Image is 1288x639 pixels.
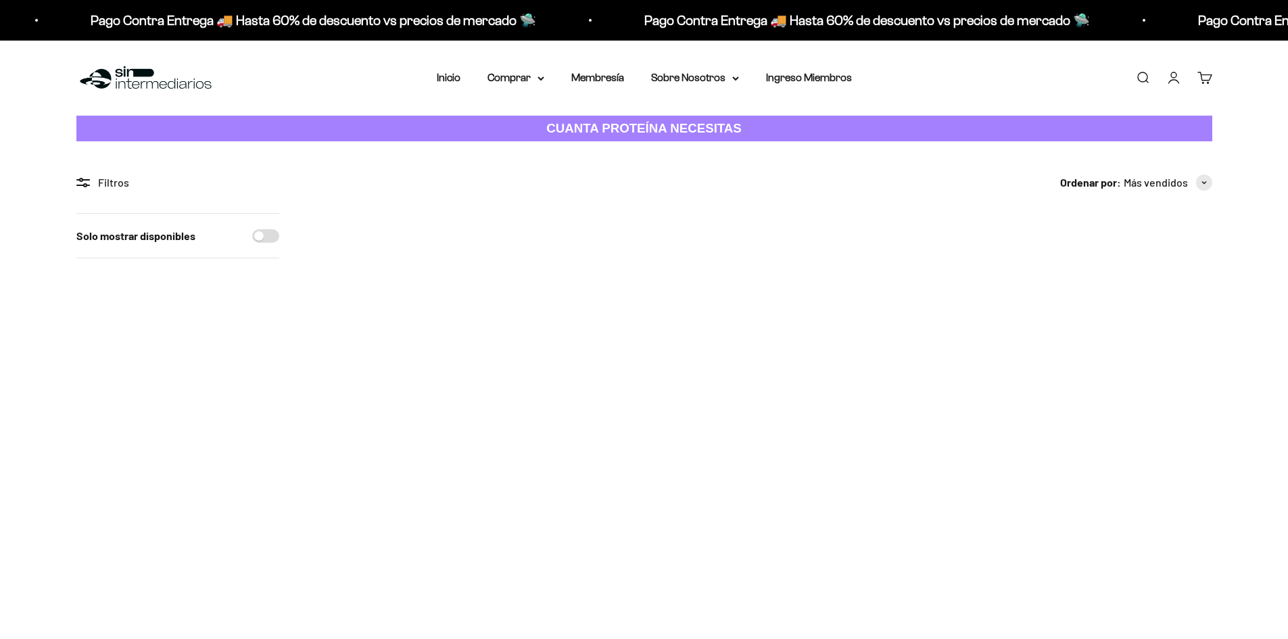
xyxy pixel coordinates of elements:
strong: CUANTA PROTEÍNA NECESITAS [546,121,742,135]
label: Solo mostrar disponibles [76,227,195,245]
a: Ingreso Miembros [766,72,852,83]
p: Pago Contra Entrega 🚚 Hasta 60% de descuento vs precios de mercado 🛸 [87,9,533,31]
div: Filtros [76,174,279,191]
summary: Comprar [487,69,544,87]
a: Membresía [571,72,624,83]
summary: Sobre Nosotros [651,69,739,87]
button: Más vendidos [1124,174,1212,191]
p: Pago Contra Entrega 🚚 Hasta 60% de descuento vs precios de mercado 🛸 [641,9,1087,31]
span: Ordenar por: [1060,174,1121,191]
a: Inicio [437,72,460,83]
span: Más vendidos [1124,174,1188,191]
a: CUANTA PROTEÍNA NECESITAS [76,116,1212,142]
